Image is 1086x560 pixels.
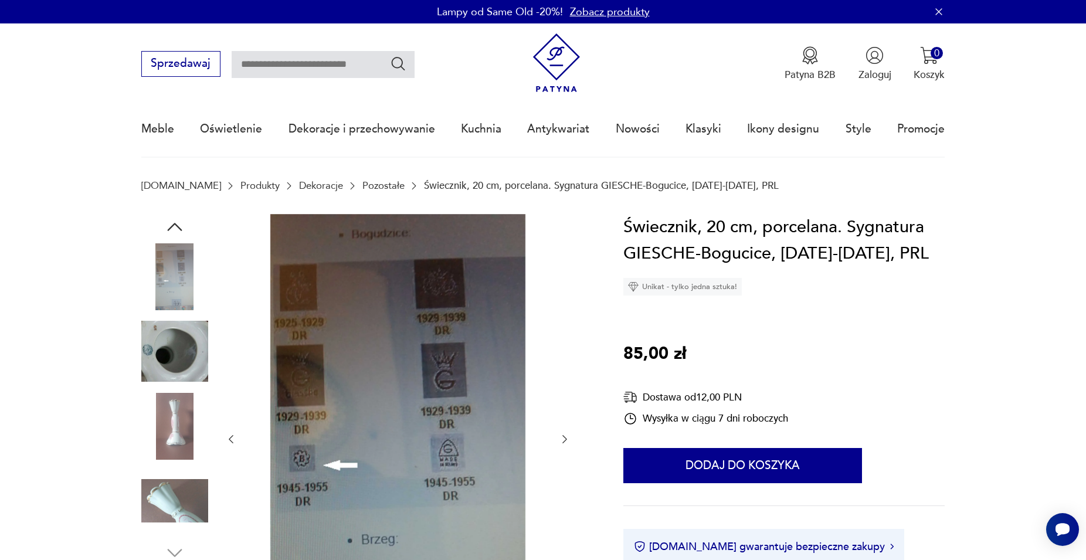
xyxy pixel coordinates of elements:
p: Świecznik, 20 cm, porcelana. Sygnatura GIESCHE-Bogucice, [DATE]-[DATE], PRL [424,180,779,191]
a: Style [846,102,871,156]
a: Promocje [897,102,945,156]
a: Nowości [616,102,660,156]
p: Patyna B2B [785,68,836,82]
button: Sprzedawaj [141,51,220,77]
a: Kuchnia [461,102,501,156]
div: Wysyłka w ciągu 7 dni roboczych [623,412,788,426]
button: Szukaj [390,55,407,72]
p: Koszyk [914,68,945,82]
a: Meble [141,102,174,156]
a: Ikona medaluPatyna B2B [785,46,836,82]
p: 85,00 zł [623,341,686,368]
a: Oświetlenie [200,102,262,156]
p: Lampy od Same Old -20%! [437,5,563,19]
button: [DOMAIN_NAME] gwarantuje bezpieczne zakupy [634,539,894,554]
a: Pozostałe [362,180,405,191]
a: Zobacz produkty [570,5,650,19]
button: 0Koszyk [914,46,945,82]
a: Ikony designu [747,102,819,156]
a: Antykwariat [527,102,589,156]
button: Zaloguj [858,46,891,82]
p: Zaloguj [858,68,891,82]
img: Zdjęcie produktu Świecznik, 20 cm, porcelana. Sygnatura GIESCHE-Bogucice, 1945-1955, PRL [141,243,208,310]
a: Dekoracje i przechowywanie [289,102,435,156]
img: Ikona certyfikatu [634,541,646,552]
img: Ikona dostawy [623,390,637,405]
img: Ikonka użytkownika [866,46,884,65]
div: Dostawa od 12,00 PLN [623,390,788,405]
div: Unikat - tylko jedna sztuka! [623,278,742,296]
a: [DOMAIN_NAME] [141,180,221,191]
h1: Świecznik, 20 cm, porcelana. Sygnatura GIESCHE-Bogucice, [DATE]-[DATE], PRL [623,214,945,267]
a: Sprzedawaj [141,60,220,69]
button: Dodaj do koszyka [623,448,862,483]
a: Produkty [240,180,280,191]
iframe: Smartsupp widget button [1046,513,1079,546]
a: Dekoracje [299,180,343,191]
img: Ikona medalu [801,46,819,65]
a: Klasyki [685,102,721,156]
img: Zdjęcie produktu Świecznik, 20 cm, porcelana. Sygnatura GIESCHE-Bogucice, 1945-1955, PRL [141,467,208,534]
img: Ikona koszyka [920,46,938,65]
img: Zdjęcie produktu Świecznik, 20 cm, porcelana. Sygnatura GIESCHE-Bogucice, 1945-1955, PRL [141,318,208,385]
div: 0 [931,47,943,59]
img: Patyna - sklep z meblami i dekoracjami vintage [527,33,586,93]
img: Ikona diamentu [628,281,639,292]
button: Patyna B2B [785,46,836,82]
img: Ikona strzałki w prawo [890,544,894,549]
img: Zdjęcie produktu Świecznik, 20 cm, porcelana. Sygnatura GIESCHE-Bogucice, 1945-1955, PRL [141,393,208,460]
